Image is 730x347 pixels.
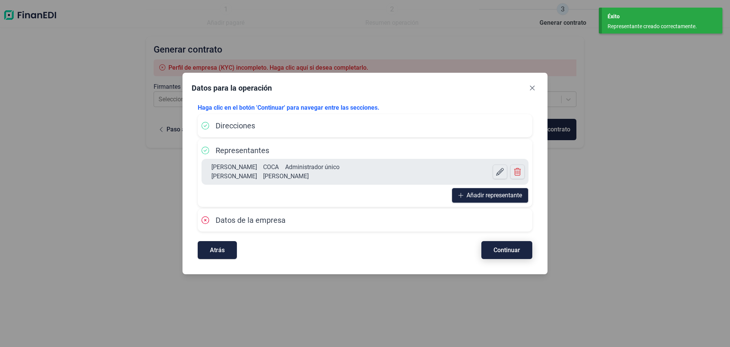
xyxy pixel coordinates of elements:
[526,82,538,94] button: Close
[216,146,269,155] span: Representantes
[198,103,532,112] p: Haga clic en el botón 'Continuar' para navegar entre las secciones.
[192,83,272,93] div: Datos para la operación
[263,163,309,181] div: COCA [PERSON_NAME]
[608,13,717,21] div: Éxito
[608,22,711,30] div: Representante creado correctamente.
[285,163,340,181] div: Administrador único
[210,247,225,253] span: Atrás
[216,216,286,225] span: Datos de la empresa
[198,241,237,259] button: Atrás
[494,247,520,253] span: Continuar
[467,191,522,200] span: Añadir representante
[216,121,255,130] span: Direcciones
[481,241,532,259] button: Continuar
[211,163,257,181] div: [PERSON_NAME] [PERSON_NAME]
[452,188,528,203] button: Añadir representante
